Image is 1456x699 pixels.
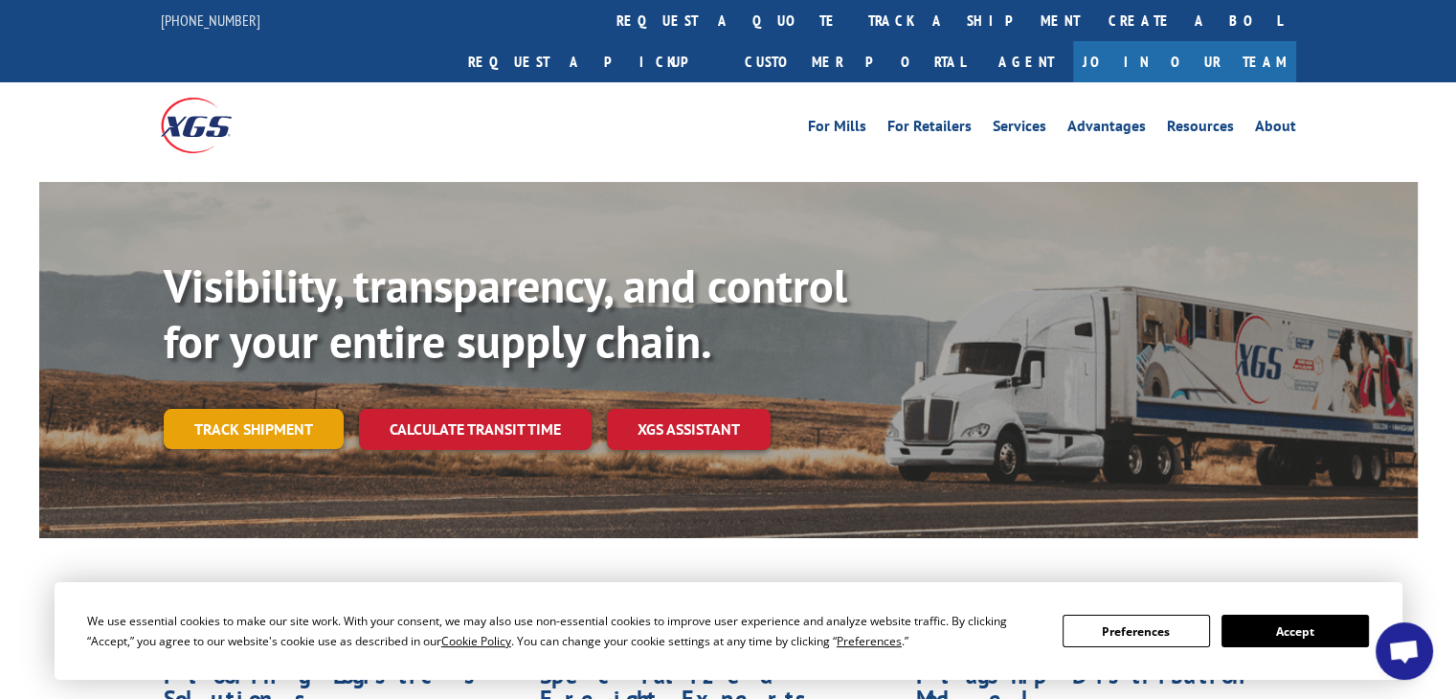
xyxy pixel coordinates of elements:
a: Services [993,119,1046,140]
b: Visibility, transparency, and control for your entire supply chain. [164,256,847,371]
div: We use essential cookies to make our site work. With your consent, we may also use non-essential ... [87,611,1040,651]
span: Preferences [837,633,902,649]
button: Accept [1221,615,1369,647]
a: Track shipment [164,409,344,449]
div: Cookie Consent Prompt [55,582,1402,680]
a: For Mills [808,119,866,140]
a: About [1255,119,1296,140]
a: Resources [1167,119,1234,140]
a: For Retailers [887,119,972,140]
a: Join Our Team [1073,41,1296,82]
button: Preferences [1063,615,1210,647]
span: Cookie Policy [441,633,511,649]
div: Open chat [1376,622,1433,680]
a: XGS ASSISTANT [607,409,771,450]
a: Calculate transit time [359,409,592,450]
a: Advantages [1067,119,1146,140]
a: Request a pickup [454,41,730,82]
a: Customer Portal [730,41,979,82]
a: Agent [979,41,1073,82]
a: [PHONE_NUMBER] [161,11,260,30]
